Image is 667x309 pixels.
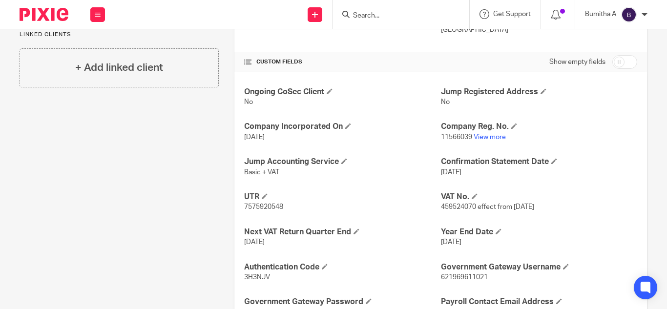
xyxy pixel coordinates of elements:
h4: Company Incorporated On [244,122,440,132]
h4: Company Reg. No. [441,122,637,132]
h4: Payroll Contact Email Address [441,297,637,307]
span: 3H3NJV [244,274,270,281]
h4: + Add linked client [75,60,163,75]
span: [DATE] [244,239,265,246]
img: svg%3E [621,7,637,22]
h4: UTR [244,192,440,202]
span: 11566039 [441,134,472,141]
span: 459524070 effect from [DATE] [441,204,534,210]
span: [DATE] [441,169,461,176]
h4: Authentication Code [244,262,440,272]
h4: Jump Registered Address [441,87,637,97]
a: View more [474,134,506,141]
span: No [244,99,253,105]
span: Basic + VAT [244,169,279,176]
h4: Jump Accounting Service [244,157,440,167]
span: 621969611021 [441,274,488,281]
label: Show empty fields [549,57,605,67]
h4: Year End Date [441,227,637,237]
h4: Government Gateway Password [244,297,440,307]
p: Linked clients [20,31,219,39]
img: Pixie [20,8,68,21]
span: Get Support [493,11,531,18]
span: No [441,99,450,105]
h4: Next VAT Return Quarter End [244,227,440,237]
p: Bumitha A [585,9,616,19]
h4: Ongoing CoSec Client [244,87,440,97]
h4: Government Gateway Username [441,262,637,272]
span: [DATE] [244,134,265,141]
span: 7575920548 [244,204,283,210]
input: Search [352,12,440,21]
span: [DATE] [441,239,461,246]
h4: Confirmation Statement Date [441,157,637,167]
h4: VAT No. [441,192,637,202]
h4: CUSTOM FIELDS [244,58,440,66]
p: [GEOGRAPHIC_DATA] [441,25,637,35]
